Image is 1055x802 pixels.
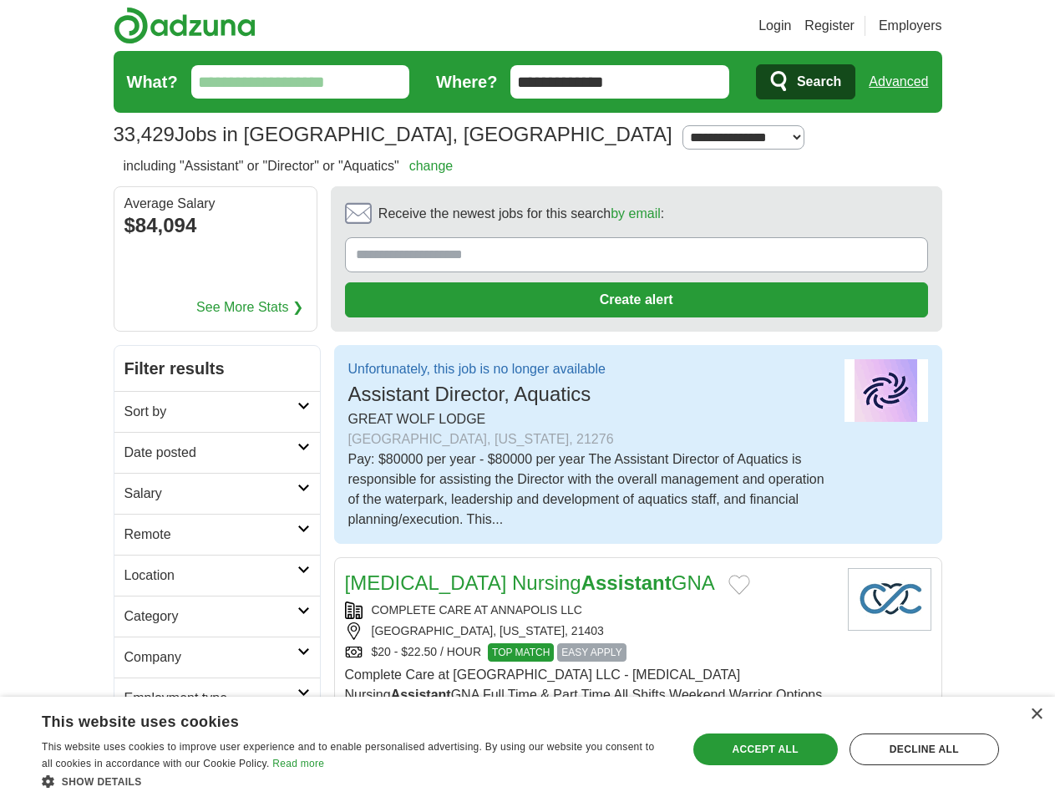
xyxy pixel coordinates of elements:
div: Close [1030,708,1042,721]
a: Sort by [114,391,320,432]
p: Unfortunately, this job is no longer available [348,359,606,379]
span: TOP MATCH [488,643,554,662]
a: Company [114,637,320,678]
img: Company logo [848,568,931,631]
h1: Jobs in [GEOGRAPHIC_DATA], [GEOGRAPHIC_DATA] [114,123,672,145]
h2: Sort by [124,402,297,422]
h2: Filter results [114,346,320,391]
h2: Remote [124,525,297,545]
div: $20 - $22.50 / HOUR [345,643,834,662]
label: What? [127,69,178,94]
span: Show details [62,776,142,788]
a: Remote [114,514,320,555]
a: Employment type [114,678,320,718]
h2: Employment type [124,688,297,708]
span: 33,429 [114,119,175,150]
div: Average Salary [124,197,307,211]
a: Register [804,16,855,36]
span: Assistant Director, Aquatics [348,383,591,405]
span: Receive the newest jobs for this search : [378,204,664,224]
a: Employers [879,16,942,36]
h2: Location [124,566,297,586]
a: change [409,159,454,173]
strong: Assistant [391,688,451,702]
div: [GEOGRAPHIC_DATA], [US_STATE], 21403 [345,622,834,640]
a: Advanced [869,65,928,99]
div: Accept all [693,733,838,765]
h2: Company [124,647,297,667]
button: Search [756,64,855,99]
span: Complete Care at [GEOGRAPHIC_DATA] LLC - [MEDICAL_DATA] Nursing GNA Full Time & Part Time All Shi... [345,667,823,782]
img: J-Vers logo [845,359,928,422]
div: $84,094 [124,211,307,241]
div: COMPLETE CARE AT ANNAPOLIS LLC [345,601,834,619]
h2: Salary [124,484,297,504]
a: Salary [114,473,320,514]
div: This website uses cookies [42,707,626,732]
a: Location [114,555,320,596]
span: Search [797,65,841,99]
strong: Assistant [581,571,672,594]
img: Adzuna logo [114,7,256,44]
h2: Category [124,607,297,627]
div: Decline all [850,733,999,765]
span: EASY APPLY [557,643,626,662]
span: This website uses cookies to improve user experience and to enable personalised advertising. By u... [42,741,654,769]
a: Category [114,596,320,637]
div: Show details [42,773,667,789]
label: Where? [436,69,497,94]
button: Add to favorite jobs [728,575,750,595]
h2: including "Assistant" or "Director" or "Aquatics" [124,156,454,176]
a: Date posted [114,432,320,473]
div: [GEOGRAPHIC_DATA], [US_STATE], 21276 [348,429,831,449]
a: Login [758,16,791,36]
a: [MEDICAL_DATA] NursingAssistantGNA [345,571,715,594]
a: Read more, opens a new window [272,758,324,769]
h2: Date posted [124,443,297,463]
a: by email [611,206,661,221]
button: Create alert [345,282,928,317]
div: GREAT WOLF LODGE [348,409,831,449]
div: Pay: $80000 per year - $80000 per year The Assistant Director of Aquatics is responsible for assi... [348,449,831,530]
a: See More Stats ❯ [196,297,303,317]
